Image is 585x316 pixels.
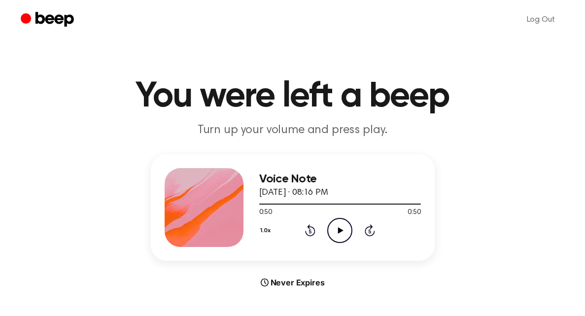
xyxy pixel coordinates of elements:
span: 0:50 [408,208,420,218]
button: 1.0x [259,222,275,239]
p: Turn up your volume and press play. [103,122,482,139]
span: 0:50 [259,208,272,218]
div: Never Expires [151,277,435,288]
a: Beep [21,10,76,30]
h3: Voice Note [259,173,421,186]
span: [DATE] · 08:16 PM [259,188,328,197]
h1: You were left a beep [40,79,545,114]
a: Log Out [517,8,565,32]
